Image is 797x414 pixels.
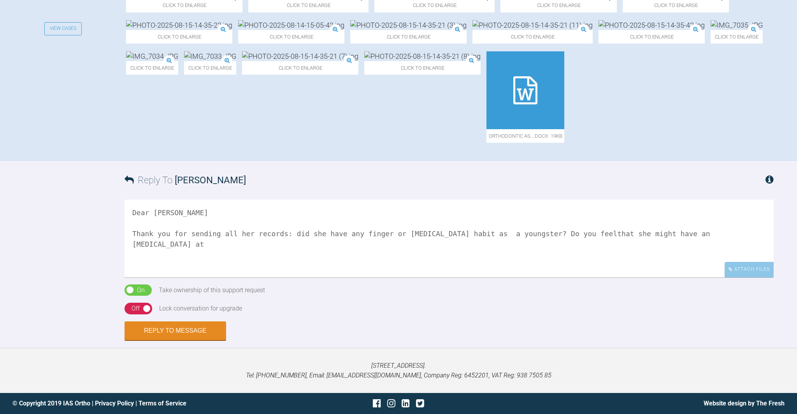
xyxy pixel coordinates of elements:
[350,30,467,44] span: Click to enlarge
[599,20,705,30] img: PHOTO-2025-08-15-14-35-42.jpg
[364,61,481,75] span: Click to enlarge
[44,22,82,35] a: View Cases
[704,400,785,407] a: Website design by The Fresh
[472,30,593,44] span: Click to enlarge
[238,20,344,30] img: PHOTO-2025-08-14-15-05-43.jpg
[95,400,134,407] a: Privacy Policy
[137,285,145,295] div: On
[242,51,358,61] img: PHOTO-2025-08-15-14-35-21 (7).jpg
[126,51,178,61] img: IMG_7034.JPG
[184,61,236,75] span: Click to enlarge
[126,61,178,75] span: Click to enlarge
[125,321,226,340] button: Reply to Message
[364,51,481,61] img: PHOTO-2025-08-15-14-35-21 (8).jpg
[711,30,763,44] span: Click to enlarge
[12,361,785,381] p: [STREET_ADDRESS]. Tel: [PHONE_NUMBER], Email: [EMAIL_ADDRESS][DOMAIN_NAME], Company Reg: 6452201,...
[711,20,763,30] img: IMG_7035.JPG
[242,61,358,75] span: Click to enlarge
[159,285,265,295] div: Take ownership of this support request
[126,30,232,44] span: Click to enlarge
[486,129,564,143] span: orthodontic As….docx - 19KB
[125,173,246,188] h3: Reply To
[125,200,774,277] textarea: Dear [PERSON_NAME] Thank you for sending all her records: did she have any finger or [MEDICAL_DAT...
[139,400,186,407] a: Terms of Service
[132,303,140,314] div: Off
[599,30,705,44] span: Click to enlarge
[472,20,593,30] img: PHOTO-2025-08-15-14-35-21 (11).jpg
[238,30,344,44] span: Click to enlarge
[725,262,774,277] div: Attach Files
[126,20,232,30] img: PHOTO-2025-08-15-14-35-22.jpg
[12,398,270,409] div: © Copyright 2019 IAS Ortho | |
[159,303,242,314] div: Lock conversation for upgrade
[350,20,467,30] img: PHOTO-2025-08-15-14-35-21 (3).jpg
[175,175,246,186] span: [PERSON_NAME]
[184,51,236,61] img: IMG_7033.JPG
